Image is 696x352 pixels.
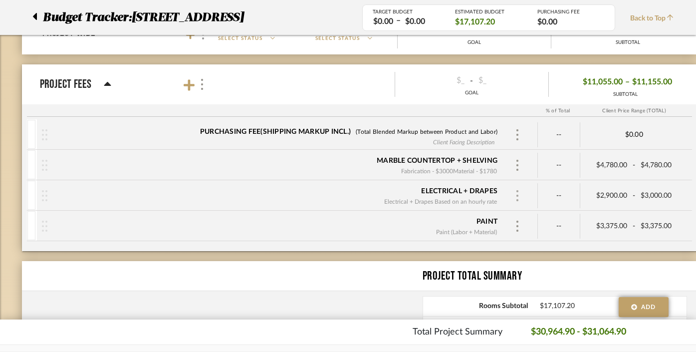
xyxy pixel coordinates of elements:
[433,226,500,237] div: Paint (Labor + Material)
[430,136,497,147] div: Client Facing Description
[537,16,557,27] span: $0.00
[641,303,656,312] span: Add
[580,122,688,147] div: $0.00
[580,219,630,234] div: $3,375.00
[42,221,47,232] img: vertical-grip.svg
[43,8,132,26] span: Budget Tracker:
[616,39,640,46] div: SUBTOTAL
[423,302,528,311] span: Rooms Subtotal
[633,191,635,201] span: -
[42,160,47,171] img: vertical-grip.svg
[580,189,630,203] div: $2,900.00
[398,165,500,176] div: Fabrication - $3000Material - $1780
[556,191,562,201] span: --
[633,160,635,170] span: -
[132,8,248,26] p: [STREET_ADDRESS]
[370,16,396,27] div: $0.00
[455,16,495,27] span: $17,107.20
[27,211,692,241] mat-expansion-panel-header: PaintPaint (Labor + Material)--$3,375.00-$3,375.00
[515,190,520,201] img: more.svg
[638,189,688,203] div: $3,000.00
[579,105,690,117] div: Client Price Range (TOTAL)
[381,196,500,207] div: Electrical + Drapes Based on an hourly rate
[538,122,580,147] div: --
[398,39,551,46] div: GOAL
[531,326,626,339] p: $30,964.90 - $31,064.90
[475,73,542,88] div: $_
[377,156,497,166] div: Marble Countertop + Shelving
[402,16,428,27] div: $0.00
[421,186,497,196] div: Electrical + Drapes
[632,74,672,90] span: $11,155.00
[373,9,440,15] div: TARGET BUDGET
[200,127,497,137] div: Purchasing Fee (Shipping markup incl.)
[42,190,47,201] img: vertical-grip.svg
[401,73,467,88] div: $_
[40,75,92,93] p: Project Fees
[633,221,635,231] span: -
[395,73,548,88] div: -
[27,180,692,210] mat-expansion-panel-header: Electrical + DrapesElectrical + Drapes Based on an hourly rate--$2,900.00-$3,000.00
[638,219,688,234] div: $3,375.00
[455,9,522,15] div: ESTIMATED BUDGET
[583,74,623,90] span: $11,055.00
[218,35,263,42] span: SELECT STATUS
[625,74,630,90] span: –
[556,221,562,231] span: --
[540,302,687,311] span: $17,107.20
[42,129,47,140] img: vertical-grip.svg
[200,79,205,90] img: more.svg
[515,221,520,232] img: more.svg
[638,158,688,173] div: $4,780.00
[515,129,520,140] img: more.svg
[556,160,562,170] span: --
[395,89,548,97] div: GOAL
[537,105,579,117] div: % of Total
[578,91,672,98] div: SUBTOTAL
[580,158,630,173] div: $4,780.00
[630,13,679,24] span: Back to Top
[515,160,520,171] img: more.svg
[27,150,692,180] mat-expansion-panel-header: Marble Countertop + ShelvingFabrication - $3000Material - $1780--$4,780.00-$4,780.00
[315,35,360,42] span: SELECT STATUS
[619,297,669,317] button: Add
[356,127,497,137] span: (Total Blended Markup between Product and Labor)
[413,326,502,339] p: Total Project Summary
[396,15,401,27] span: –
[537,9,605,15] div: PURCHASING FEE
[476,217,497,227] div: Paint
